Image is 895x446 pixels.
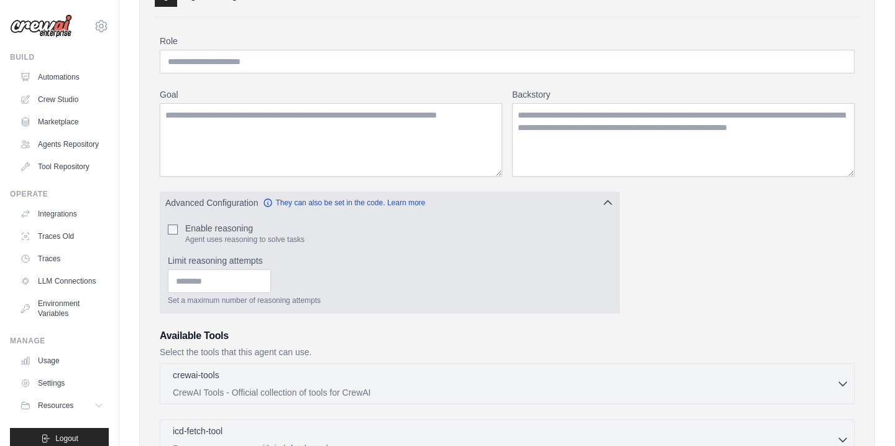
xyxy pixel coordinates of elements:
label: Limit reasoning attempts [168,254,612,267]
span: Advanced Configuration [165,197,258,209]
a: Traces [15,249,109,269]
button: crewai-tools CrewAI Tools - Official collection of tools for CrewAI [165,369,849,399]
a: Marketplace [15,112,109,132]
p: Agent uses reasoning to solve tasks [185,235,305,244]
label: Role [160,35,855,47]
span: Logout [55,434,78,444]
label: Goal [160,88,502,101]
h3: Available Tools [160,328,855,343]
div: Operate [10,189,109,199]
a: Environment Variables [15,294,109,323]
span: Resources [38,401,73,411]
p: crewai-tools [173,369,219,381]
p: Select the tools that this agent can use. [160,346,855,358]
a: Settings [15,373,109,393]
button: Resources [15,396,109,416]
a: LLM Connections [15,271,109,291]
a: They can also be set in the code. Learn more [263,198,425,208]
a: Tool Repository [15,157,109,177]
p: Set a maximum number of reasoning attempts [168,295,612,305]
label: Enable reasoning [185,222,305,235]
a: Usage [15,351,109,371]
button: Advanced Configuration They can also be set in the code. Learn more [160,192,619,214]
p: icd-fetch-tool [173,425,223,437]
a: Agents Repository [15,134,109,154]
p: CrewAI Tools - Official collection of tools for CrewAI [173,386,837,399]
a: Automations [15,67,109,87]
img: Logo [10,14,72,38]
div: Build [10,52,109,62]
label: Backstory [512,88,855,101]
div: Manage [10,336,109,346]
a: Traces Old [15,226,109,246]
a: Integrations [15,204,109,224]
a: Crew Studio [15,90,109,109]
